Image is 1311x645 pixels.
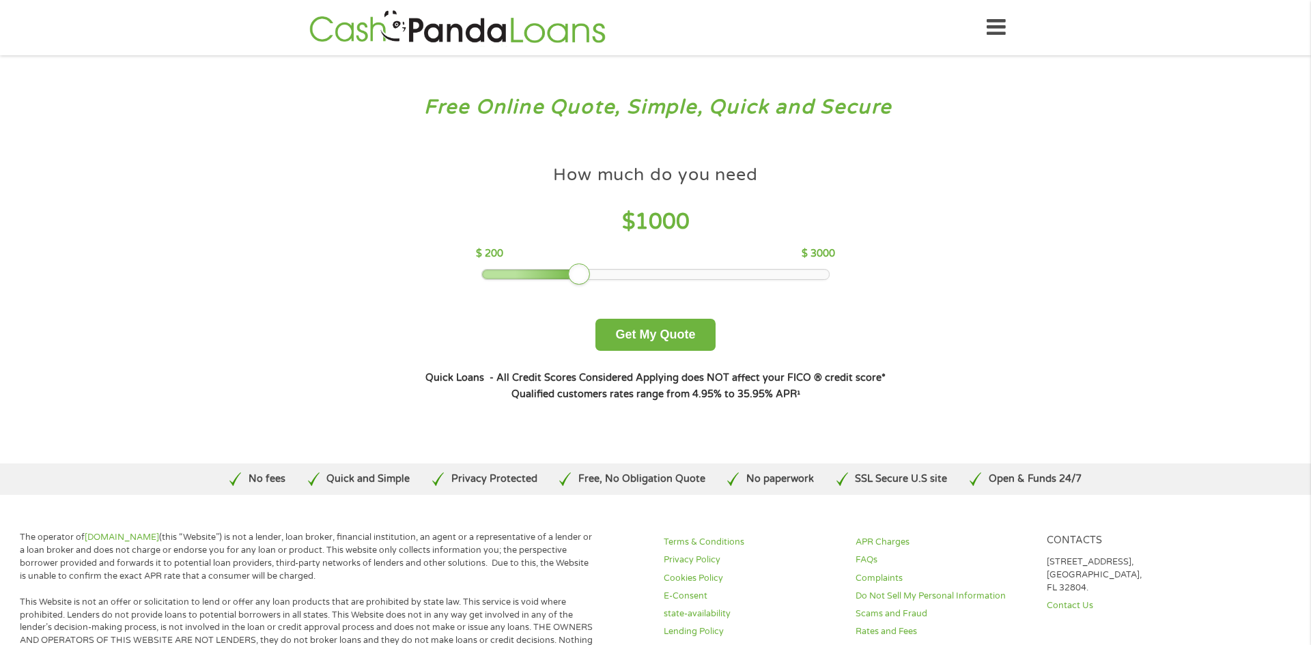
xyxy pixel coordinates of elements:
h4: How much do you need [553,164,758,186]
a: E-Consent [664,590,838,603]
a: Contact Us [1047,599,1222,612]
p: No fees [249,472,285,487]
a: Scams and Fraud [856,607,1030,620]
p: $ 200 [476,246,503,261]
p: Open & Funds 24/7 [989,472,1082,487]
a: Privacy Policy [664,554,838,567]
p: Free, No Obligation Quote [578,472,705,487]
a: Cookies Policy [664,572,838,585]
strong: Applying does NOT affect your FICO ® credit score* [636,372,886,384]
a: Complaints [856,572,1030,585]
p: [STREET_ADDRESS], [GEOGRAPHIC_DATA], FL 32804. [1047,556,1222,594]
a: Rates and Fees [856,625,1030,638]
span: 1000 [635,209,690,235]
button: Get My Quote [595,319,715,351]
p: Privacy Protected [451,472,537,487]
strong: Qualified customers rates range from 4.95% to 35.95% APR¹ [511,388,800,400]
h3: Free Online Quote, Simple, Quick and Secure [40,95,1272,120]
p: The operator of (this “Website”) is not a lender, loan broker, financial institution, an agent or... [20,531,594,583]
a: [DOMAIN_NAME] [85,532,159,543]
h4: Contacts [1047,534,1222,547]
a: Do Not Sell My Personal Information [856,590,1030,603]
p: SSL Secure U.S site [855,472,947,487]
p: Quick and Simple [326,472,410,487]
strong: Quick Loans - All Credit Scores Considered [425,372,633,384]
a: Terms & Conditions [664,536,838,549]
img: GetLoanNow Logo [305,8,610,47]
a: FAQs [856,554,1030,567]
p: No paperwork [746,472,814,487]
h4: $ [476,208,834,236]
a: Lending Policy [664,625,838,638]
a: state-availability [664,607,838,620]
a: APR Charges [856,536,1030,549]
p: $ 3000 [802,246,835,261]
